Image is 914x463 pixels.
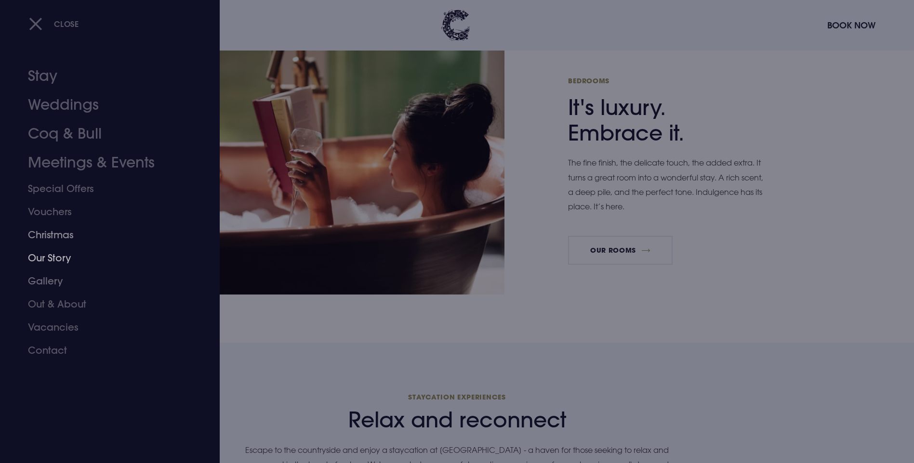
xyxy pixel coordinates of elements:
a: Vacancies [28,316,180,339]
a: Gallery [28,270,180,293]
a: Vouchers [28,200,180,223]
a: Christmas [28,223,180,246]
a: Our Story [28,246,180,270]
a: Stay [28,62,180,90]
a: Coq & Bull [28,119,180,148]
a: Special Offers [28,177,180,200]
span: Close [54,19,79,29]
a: Out & About [28,293,180,316]
button: Close [29,14,79,34]
a: Contact [28,339,180,362]
a: Weddings [28,90,180,119]
a: Meetings & Events [28,148,180,177]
